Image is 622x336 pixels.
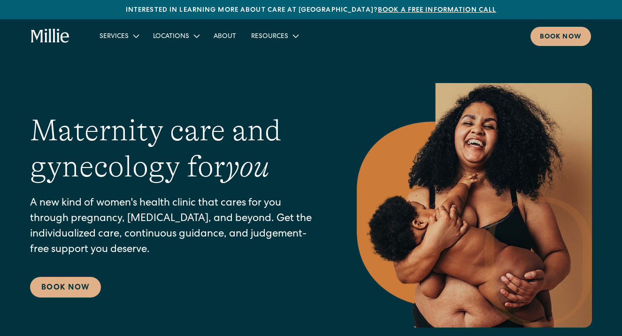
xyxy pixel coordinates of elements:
[225,150,269,183] em: you
[92,28,146,44] div: Services
[30,277,101,298] a: Book Now
[357,83,592,328] img: Smiling mother with her baby in arms, celebrating body positivity and the nurturing bond of postp...
[244,28,305,44] div: Resources
[530,27,591,46] a: Book now
[100,32,129,42] div: Services
[30,113,319,185] h1: Maternity care and gynecology for
[30,196,319,258] p: A new kind of women's health clinic that cares for you through pregnancy, [MEDICAL_DATA], and bey...
[540,32,582,42] div: Book now
[153,32,189,42] div: Locations
[146,28,206,44] div: Locations
[206,28,244,44] a: About
[378,7,496,14] a: Book a free information call
[31,29,69,44] a: home
[251,32,288,42] div: Resources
